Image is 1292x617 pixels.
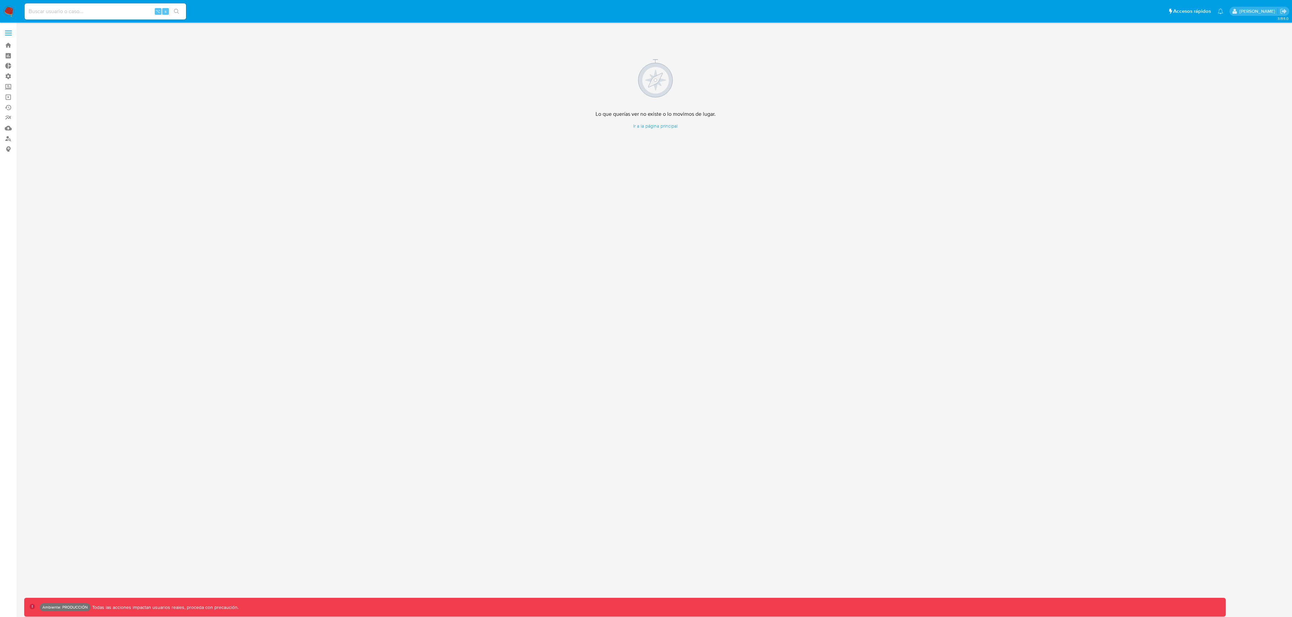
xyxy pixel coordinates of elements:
[596,123,716,129] a: Ir a la página principal
[170,7,183,16] button: search-icon
[596,111,716,117] h4: Lo que querías ver no existe o lo movimos de lugar.
[91,604,239,611] p: Todas las acciones impactan usuarios reales, proceda con precaución.
[42,606,88,609] p: Ambiente: PRODUCCIÓN
[1240,8,1278,14] p: leandrojossue.ramirez@mercadolibre.com.co
[1218,8,1223,14] a: Notificaciones
[25,7,186,16] input: Buscar usuario o caso...
[155,8,160,14] span: ⌥
[1173,8,1211,15] span: Accesos rápidos
[1280,8,1287,15] a: Salir
[165,8,167,14] span: s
